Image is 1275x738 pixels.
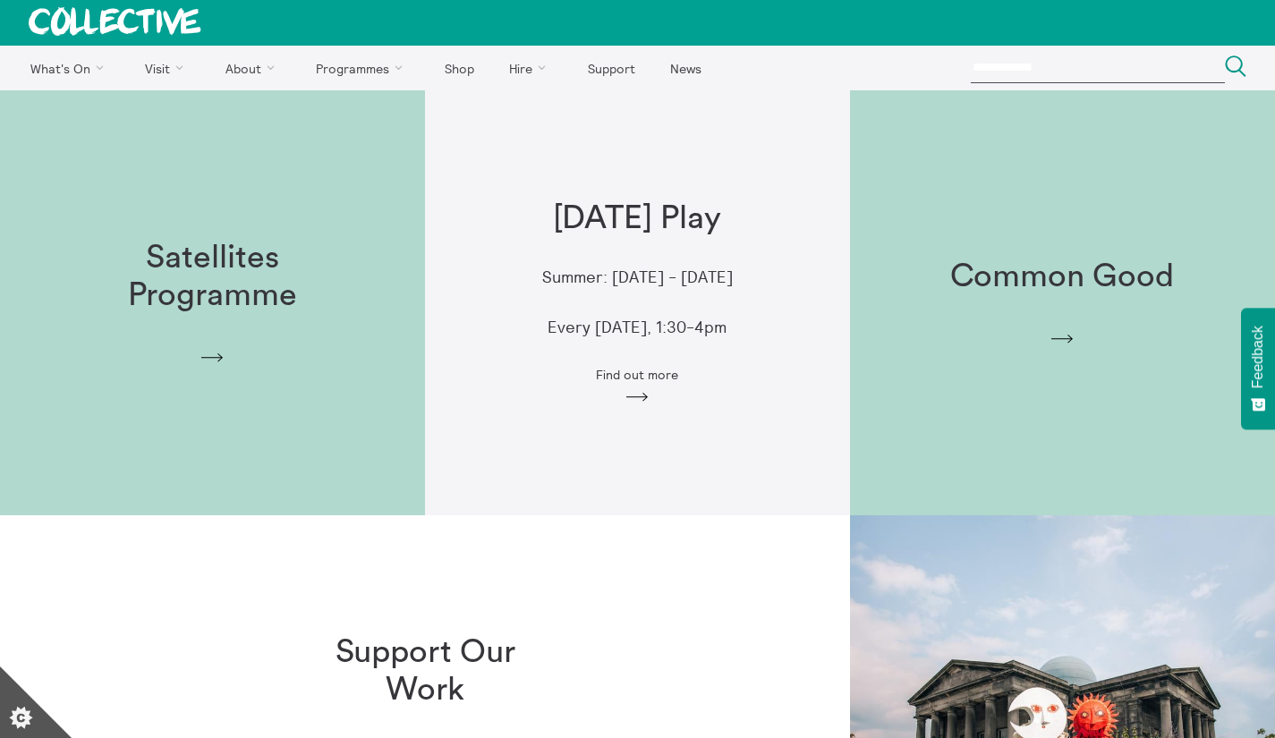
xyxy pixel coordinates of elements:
h1: Satellites Programme [98,240,327,314]
p: Every [DATE], 1:30-4pm [548,318,727,337]
a: What's On [14,46,126,90]
button: Feedback - Show survey [1241,308,1275,429]
a: Hire [494,46,569,90]
a: Support [572,46,650,90]
a: Shop [429,46,489,90]
h1: Support Our Work [310,634,540,708]
h1: Common Good [950,259,1174,295]
span: Feedback [1250,326,1266,388]
a: News [654,46,717,90]
p: Summer: [DATE] - [DATE] [542,268,733,287]
a: Programmes [301,46,426,90]
span: Find out more [596,368,678,382]
h1: [DATE] Play [553,200,721,237]
a: Visit [130,46,207,90]
a: About [209,46,297,90]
